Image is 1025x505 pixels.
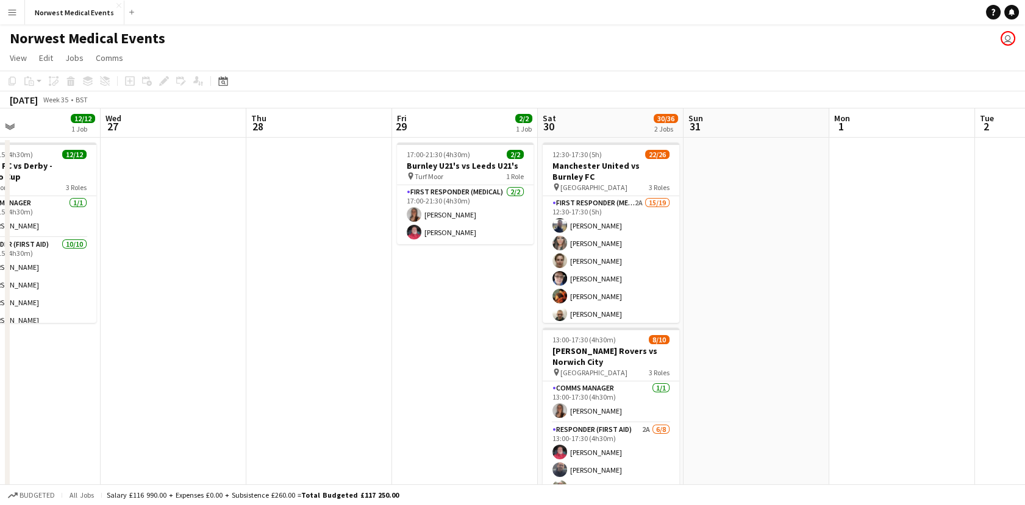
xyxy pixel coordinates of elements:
h1: Norwest Medical Events [10,29,165,48]
span: Comms [96,52,123,63]
span: Total Budgeted £117 250.00 [301,490,399,500]
button: Budgeted [6,489,57,502]
app-user-avatar: Rory Murphy [1001,31,1015,46]
a: Edit [34,50,58,66]
div: [DATE] [10,94,38,106]
span: Edit [39,52,53,63]
span: Budgeted [20,491,55,500]
a: Jobs [60,50,88,66]
a: Comms [91,50,128,66]
a: View [5,50,32,66]
div: BST [76,95,88,104]
div: Salary £116 990.00 + Expenses £0.00 + Subsistence £260.00 = [107,490,399,500]
span: Jobs [65,52,84,63]
span: All jobs [67,490,96,500]
button: Norwest Medical Events [25,1,124,24]
span: View [10,52,27,63]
